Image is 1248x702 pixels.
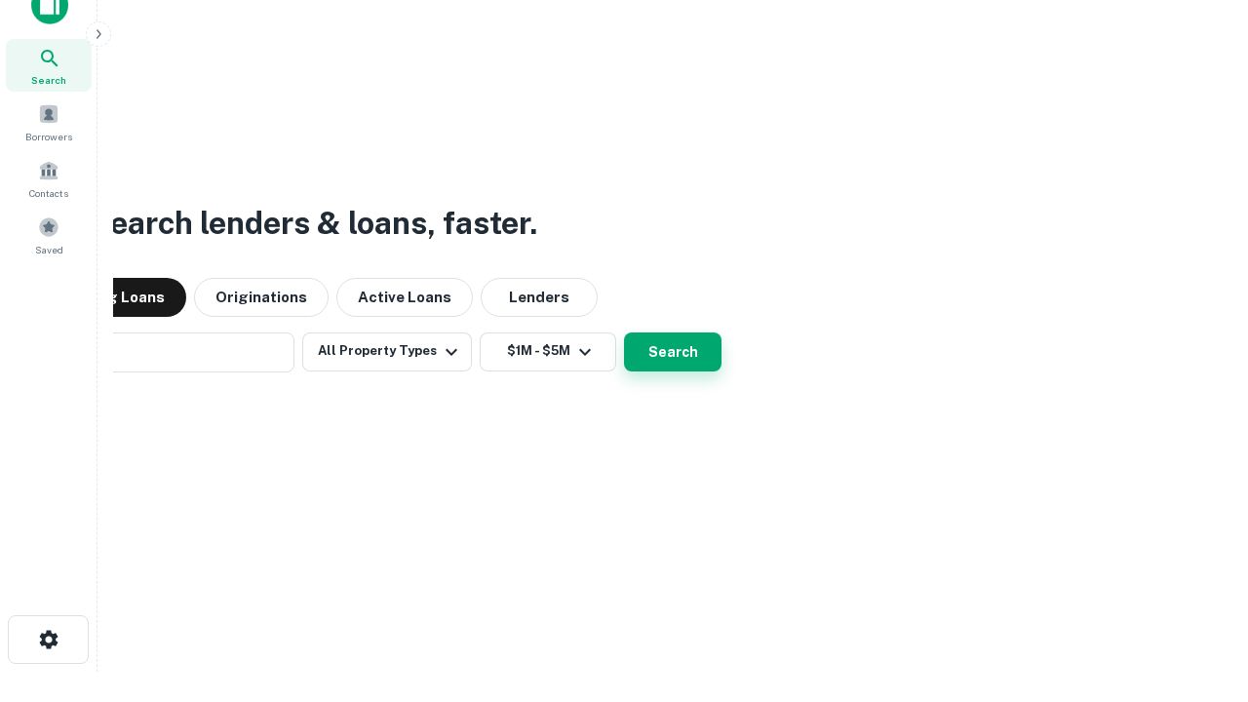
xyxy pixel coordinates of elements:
[194,278,329,317] button: Originations
[35,242,63,257] span: Saved
[481,278,598,317] button: Lenders
[6,96,92,148] a: Borrowers
[29,185,68,201] span: Contacts
[89,200,537,247] h3: Search lenders & loans, faster.
[302,332,472,371] button: All Property Types
[1150,546,1248,640] iframe: Chat Widget
[25,129,72,144] span: Borrowers
[624,332,721,371] button: Search
[480,332,616,371] button: $1M - $5M
[6,209,92,261] a: Saved
[6,39,92,92] a: Search
[31,72,66,88] span: Search
[336,278,473,317] button: Active Loans
[6,152,92,205] a: Contacts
